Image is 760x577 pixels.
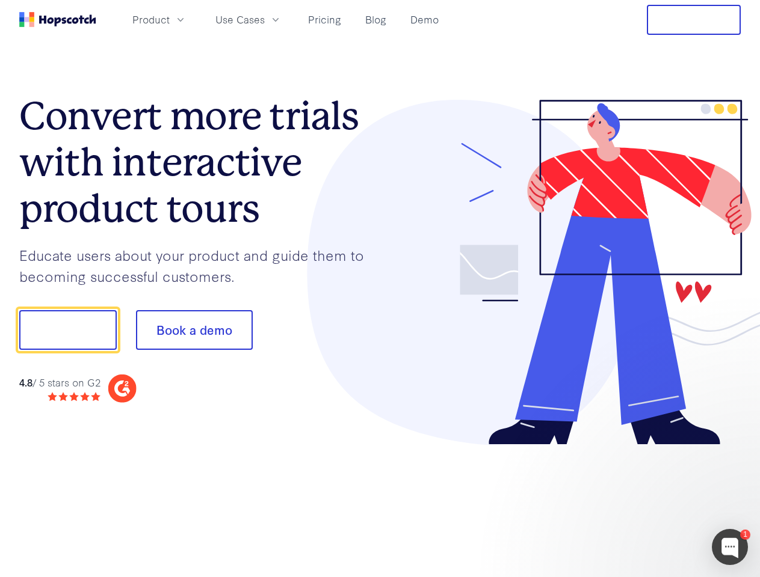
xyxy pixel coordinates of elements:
a: Demo [406,10,443,29]
button: Use Cases [208,10,289,29]
a: Pricing [303,10,346,29]
div: / 5 stars on G2 [19,375,100,390]
h1: Convert more trials with interactive product tours [19,93,380,231]
div: 1 [740,530,750,540]
button: Book a demo [136,310,253,350]
span: Product [132,12,170,27]
button: Show me! [19,310,117,350]
span: Use Cases [215,12,265,27]
button: Free Trial [647,5,741,35]
p: Educate users about your product and guide them to becoming successful customers. [19,245,380,286]
a: Blog [360,10,391,29]
a: Home [19,12,96,27]
button: Product [125,10,194,29]
strong: 4.8 [19,375,32,389]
